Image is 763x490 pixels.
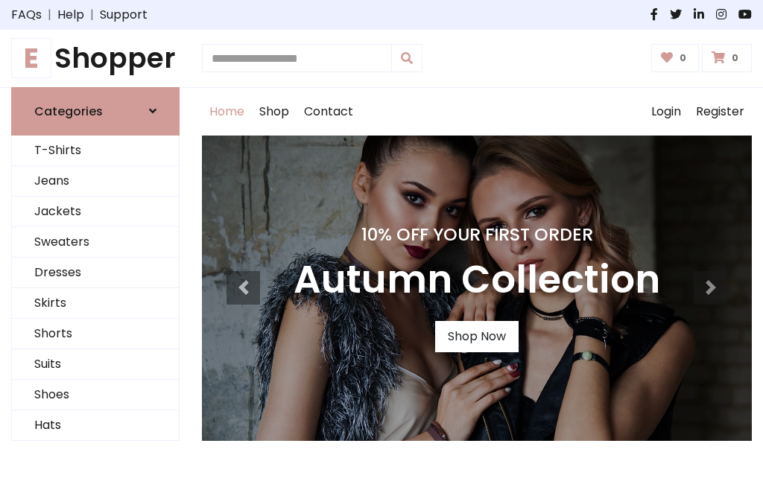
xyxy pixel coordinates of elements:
h1: Shopper [11,42,180,75]
a: FAQs [11,6,42,24]
a: Home [202,88,252,136]
a: T-Shirts [12,136,179,166]
h3: Autumn Collection [294,257,660,303]
a: Jackets [12,197,179,227]
span: 0 [676,51,690,65]
span: | [42,6,57,24]
a: Shoes [12,380,179,410]
a: Hats [12,410,179,441]
a: Register [688,88,752,136]
a: Dresses [12,258,179,288]
a: Shop Now [435,321,519,352]
span: | [84,6,100,24]
a: Shop [252,88,297,136]
span: E [11,38,51,78]
h4: 10% Off Your First Order [294,224,660,245]
a: Support [100,6,148,24]
a: Categories [11,87,180,136]
a: Login [644,88,688,136]
a: 0 [651,44,700,72]
h6: Categories [34,104,103,118]
a: Suits [12,349,179,380]
a: Skirts [12,288,179,319]
a: Help [57,6,84,24]
a: Shorts [12,319,179,349]
a: Jeans [12,166,179,197]
a: Contact [297,88,361,136]
a: EShopper [11,42,180,75]
span: 0 [728,51,742,65]
a: Sweaters [12,227,179,258]
a: 0 [702,44,752,72]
